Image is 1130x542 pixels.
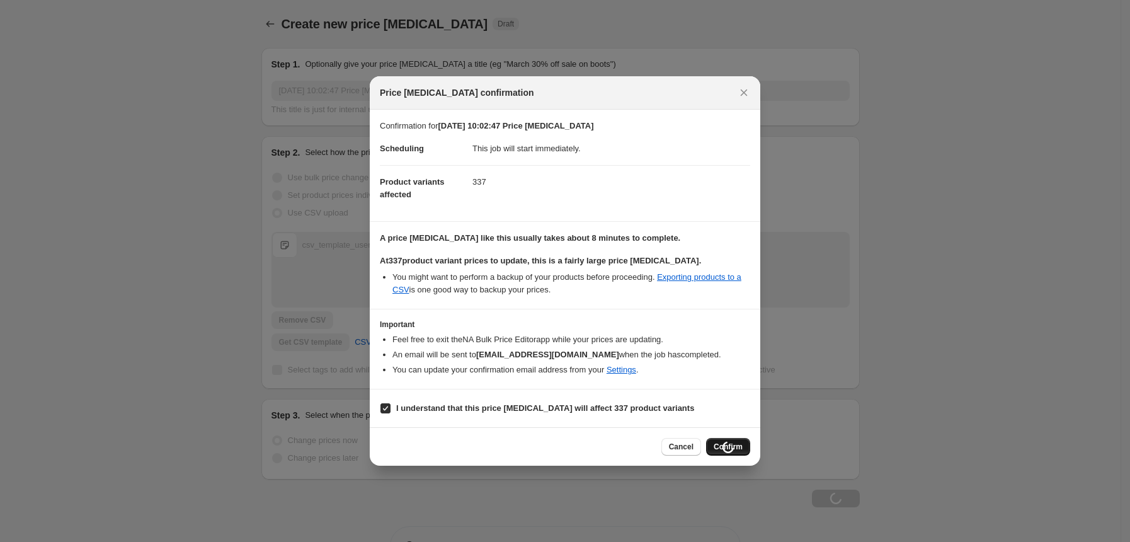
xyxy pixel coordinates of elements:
span: Scheduling [380,144,424,153]
b: A price [MEDICAL_DATA] like this usually takes about 8 minutes to complete. [380,233,680,243]
li: You can update your confirmation email address from your . [392,364,750,376]
b: [DATE] 10:02:47 Price [MEDICAL_DATA] [438,121,593,130]
a: Exporting products to a CSV [392,272,741,294]
h3: Important [380,320,750,330]
li: An email will be sent to when the job has completed . [392,349,750,361]
dd: This job will start immediately. [472,132,750,165]
button: Cancel [661,438,701,456]
dd: 337 [472,165,750,199]
b: [EMAIL_ADDRESS][DOMAIN_NAME] [476,350,619,359]
span: Cancel [669,442,693,452]
li: Feel free to exit the NA Bulk Price Editor app while your prices are updating. [392,333,750,346]
p: Confirmation for [380,120,750,132]
span: Product variants affected [380,177,445,199]
b: I understand that this price [MEDICAL_DATA] will affect 337 product variants [396,403,694,413]
button: Close [735,84,753,101]
a: Settings [607,365,636,374]
li: You might want to perform a backup of your products before proceeding. is one good way to backup ... [392,271,750,296]
b: At 337 product variant prices to update, this is a fairly large price [MEDICAL_DATA]. [380,256,701,265]
span: Price [MEDICAL_DATA] confirmation [380,86,534,99]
